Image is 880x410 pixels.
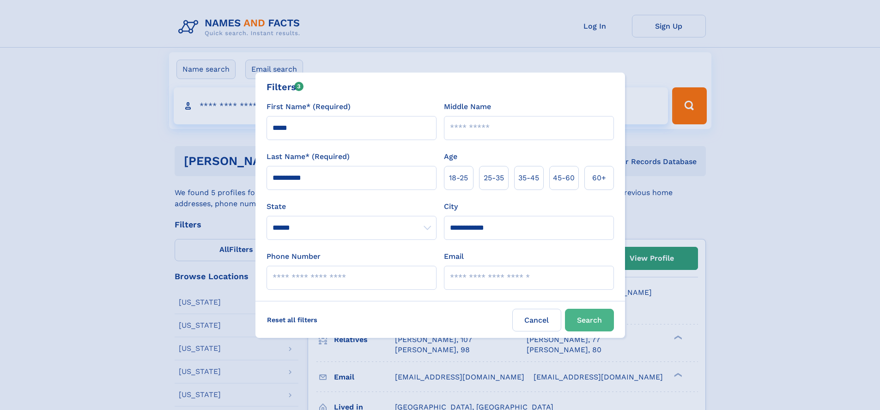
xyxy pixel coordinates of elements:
label: State [267,201,437,212]
label: Age [444,151,457,162]
span: 18‑25 [449,172,468,184]
div: Filters [267,80,304,94]
label: First Name* (Required) [267,101,351,112]
label: Reset all filters [261,309,323,331]
label: Cancel [512,309,561,331]
label: Phone Number [267,251,321,262]
label: Middle Name [444,101,491,112]
label: Last Name* (Required) [267,151,350,162]
span: 45‑60 [553,172,575,184]
label: Email [444,251,464,262]
label: City [444,201,458,212]
button: Search [565,309,614,331]
span: 60+ [592,172,606,184]
span: 25‑35 [484,172,504,184]
span: 35‑45 [518,172,539,184]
